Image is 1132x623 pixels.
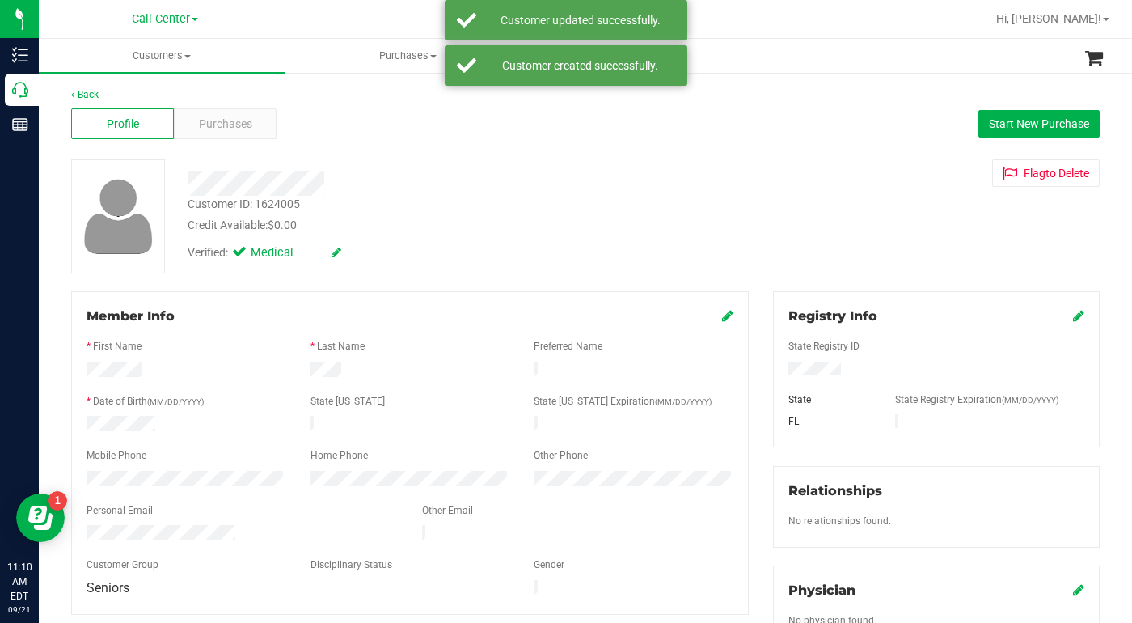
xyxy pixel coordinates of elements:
[132,12,190,26] span: Call Center
[310,448,368,463] label: Home Phone
[93,394,204,409] label: Date of Birth
[534,557,564,572] label: Gender
[285,39,530,73] a: Purchases
[71,89,99,100] a: Back
[534,339,602,354] label: Preferred Name
[48,491,67,511] iframe: Resource center unread badge
[978,110,1100,138] button: Start New Purchase
[87,557,158,572] label: Customer Group
[107,116,139,133] span: Profile
[655,397,712,406] span: (MM/DD/YYYY)
[87,580,129,595] span: Seniors
[39,49,285,63] span: Customers
[534,394,712,409] label: State [US_STATE] Expiration
[422,503,473,518] label: Other Email
[996,12,1101,25] span: Hi, [PERSON_NAME]!
[776,392,883,407] div: State
[317,339,365,354] label: Last Name
[93,339,141,354] label: First Name
[285,49,530,63] span: Purchases
[7,604,32,616] p: 09/21
[16,494,65,542] iframe: Resource center
[776,414,883,429] div: FL
[147,397,204,406] span: (MM/DD/YYYY)
[188,244,341,262] div: Verified:
[12,82,28,98] inline-svg: Call Center
[87,503,153,518] label: Personal Email
[788,514,891,528] label: No relationships found.
[188,196,300,213] div: Customer ID: 1624005
[188,217,690,234] div: Credit Available:
[76,175,161,258] img: user-icon.png
[485,57,675,74] div: Customer created successfully.
[12,117,28,133] inline-svg: Reports
[1002,396,1058,405] span: (MM/DD/YYYY)
[485,12,675,28] div: Customer updated successfully.
[310,394,385,409] label: State [US_STATE]
[268,218,297,231] span: $0.00
[310,557,392,572] label: Disciplinary Status
[251,244,315,262] span: Medical
[87,308,175,324] span: Member Info
[788,583,855,598] span: Physician
[199,116,252,133] span: Purchases
[39,39,285,73] a: Customers
[788,308,877,324] span: Registry Info
[788,483,882,498] span: Relationships
[992,159,1100,187] button: Flagto Delete
[788,339,860,354] label: State Registry ID
[12,47,28,63] inline-svg: Inventory
[895,392,1058,407] label: State Registry Expiration
[7,560,32,604] p: 11:10 AM EDT
[87,448,146,463] label: Mobile Phone
[989,117,1089,130] span: Start New Purchase
[534,448,588,463] label: Other Phone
